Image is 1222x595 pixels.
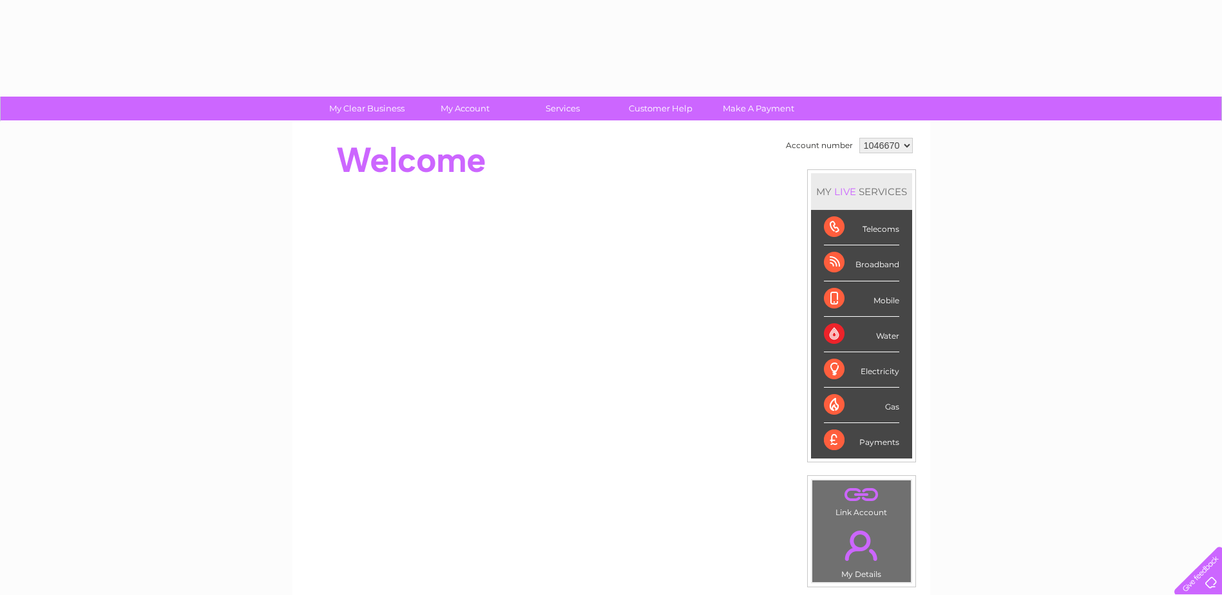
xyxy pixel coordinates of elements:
[816,523,908,568] a: .
[824,281,899,317] div: Mobile
[705,97,812,120] a: Make A Payment
[783,135,856,156] td: Account number
[811,173,912,210] div: MY SERVICES
[824,352,899,388] div: Electricity
[314,97,420,120] a: My Clear Business
[824,317,899,352] div: Water
[824,388,899,423] div: Gas
[824,423,899,458] div: Payments
[832,185,859,198] div: LIVE
[607,97,714,120] a: Customer Help
[824,245,899,281] div: Broadband
[412,97,518,120] a: My Account
[824,210,899,245] div: Telecoms
[816,484,908,506] a: .
[812,520,912,583] td: My Details
[812,480,912,520] td: Link Account
[510,97,616,120] a: Services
